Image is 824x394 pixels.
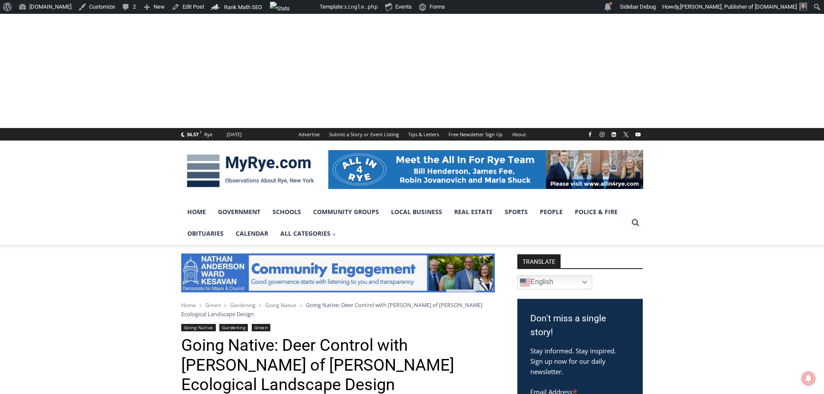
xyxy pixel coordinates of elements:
a: All Categories [274,223,343,244]
button: View Search Form [628,215,643,231]
a: People [534,201,569,223]
span: single.php [344,3,378,10]
a: Home [181,301,196,309]
nav: Primary Navigation [181,201,628,245]
a: About [507,128,531,141]
a: Schools [266,201,307,223]
a: Home [181,201,212,223]
a: Police & Fire [569,201,624,223]
a: Linkedin [609,129,619,140]
span: Going Native: Deer Control with [PERSON_NAME] of [PERSON_NAME] Ecological Landscape Design [181,301,482,317]
strong: TRANSLATE [517,254,561,268]
a: Obituaries [181,223,230,244]
a: Tips & Letters [404,128,444,141]
a: Gardening [219,324,248,331]
a: Facebook [585,129,595,140]
img: en [520,277,530,288]
div: [DATE] [227,131,242,138]
a: Real Estate [448,201,499,223]
span: F [200,130,202,135]
a: Sports [499,201,534,223]
a: Instagram [597,129,607,140]
a: English [517,275,592,289]
a: Calendar [230,223,274,244]
span: [PERSON_NAME], Publisher of [DOMAIN_NAME] [680,3,797,10]
a: Going Native [181,324,216,331]
a: Community Groups [307,201,385,223]
span: > [300,302,302,308]
div: Rye [204,131,212,138]
span: All Categories [280,229,337,238]
a: YouTube [633,129,643,140]
a: Advertise [294,128,324,141]
span: > [224,302,227,308]
a: Gardening [230,301,256,309]
a: X [621,129,631,140]
img: MyRye.com [181,148,320,193]
span: 56.57 [187,131,199,138]
span: Rank Math SEO [224,4,262,10]
a: Green [252,324,271,331]
span: > [199,302,202,308]
a: Going Native [265,301,296,309]
a: Free Newsletter Sign Up [444,128,507,141]
h3: Don't miss a single story! [530,312,630,339]
span: > [259,302,262,308]
nav: Secondary Navigation [294,128,531,141]
a: Government [212,201,266,223]
a: Green [205,301,221,309]
p: Stay informed. Stay inspired. Sign up now for our daily newsletter. [530,346,630,377]
nav: Breadcrumbs [181,301,495,318]
img: All in for Rye [328,150,643,189]
img: Views over 48 hours. Click for more Jetpack Stats. [270,2,318,12]
a: Submit a Story or Event Listing [324,128,404,141]
a: Local Business [385,201,448,223]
